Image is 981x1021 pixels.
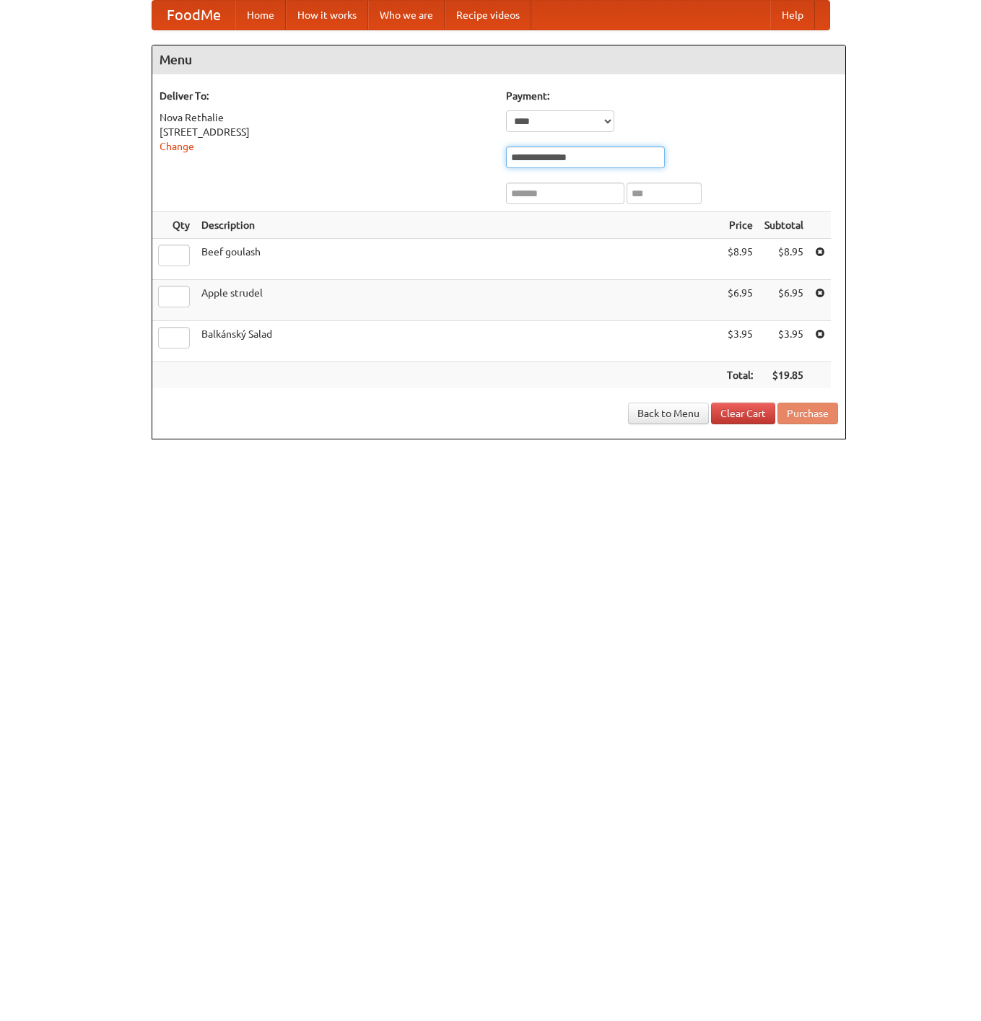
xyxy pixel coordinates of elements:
th: Price [721,212,759,239]
td: Beef goulash [196,239,721,280]
h5: Deliver To: [160,89,492,103]
div: [STREET_ADDRESS] [160,125,492,139]
th: Description [196,212,721,239]
a: Help [770,1,815,30]
div: Nova Rethalie [160,110,492,125]
a: How it works [286,1,368,30]
td: Balkánský Salad [196,321,721,362]
button: Purchase [777,403,838,424]
th: Subtotal [759,212,809,239]
td: $3.95 [721,321,759,362]
a: Recipe videos [445,1,531,30]
a: Change [160,141,194,152]
th: Qty [152,212,196,239]
th: $19.85 [759,362,809,389]
a: Who we are [368,1,445,30]
a: Clear Cart [711,403,775,424]
a: Home [235,1,286,30]
td: $8.95 [759,239,809,280]
td: $3.95 [759,321,809,362]
td: $8.95 [721,239,759,280]
h5: Payment: [506,89,838,103]
a: Back to Menu [628,403,709,424]
td: $6.95 [759,280,809,321]
h4: Menu [152,45,845,74]
a: FoodMe [152,1,235,30]
td: Apple strudel [196,280,721,321]
td: $6.95 [721,280,759,321]
th: Total: [721,362,759,389]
